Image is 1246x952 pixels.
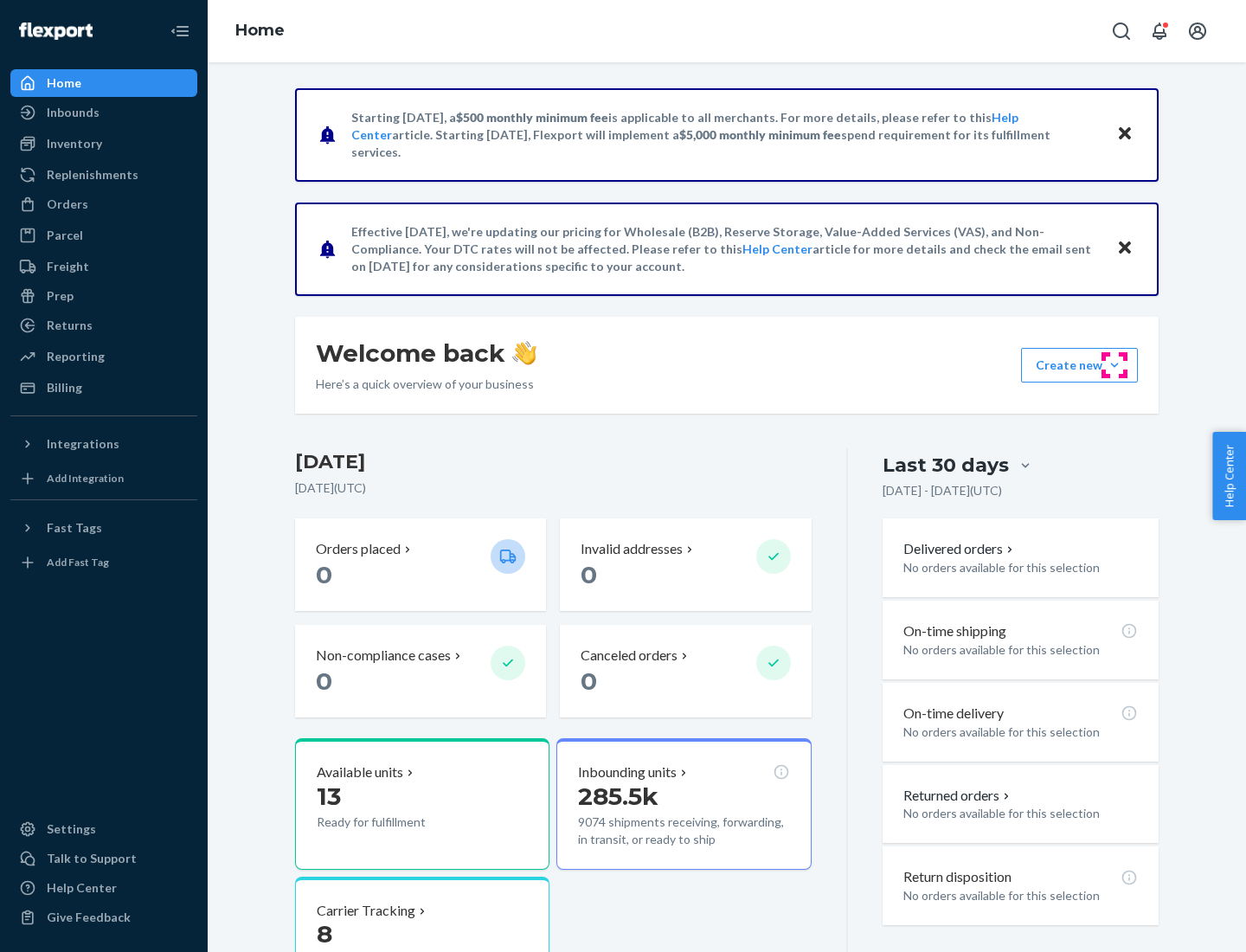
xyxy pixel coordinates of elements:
[903,724,1138,741] p: No orders available for this selection
[903,621,1006,641] p: On-time shipping
[317,919,332,949] span: 8
[10,69,197,97] a: Home
[903,786,1013,806] button: Returned orders
[316,338,536,369] h1: Welcome back
[10,99,197,126] a: Inbounds
[10,514,197,542] button: Fast Tags
[10,374,197,402] a: Billing
[47,435,119,453] div: Integrations
[47,135,102,152] div: Inventory
[581,646,678,666] p: Canceled orders
[560,625,811,717] button: Canceled orders 0
[679,127,841,142] span: $5,000 monthly minimum fee
[47,471,124,486] div: Add Integration
[883,482,1002,499] p: [DATE] - [DATE] ( UTC )
[316,560,332,589] span: 0
[903,805,1138,822] p: No orders available for this selection
[317,782,341,811] span: 13
[317,901,415,921] p: Carrier Tracking
[47,74,81,92] div: Home
[10,130,197,158] a: Inventory
[317,814,477,831] p: Ready for fulfillment
[316,376,536,393] p: Here’s a quick overview of your business
[351,223,1100,275] p: Effective [DATE], we're updating our pricing for Wholesale (B2B), Reserve Storage, Value-Added Se...
[19,23,93,40] img: Flexport logo
[1180,14,1215,48] button: Open account menu
[903,539,1017,559] button: Delivered orders
[456,110,608,125] span: $500 monthly minimum fee
[10,904,197,931] button: Give Feedback
[1104,14,1139,48] button: Open Search Box
[1114,236,1136,261] button: Close
[47,850,137,867] div: Talk to Support
[222,6,299,56] ol: breadcrumbs
[47,519,102,537] div: Fast Tags
[10,282,197,310] a: Prep
[10,845,197,872] a: Talk to Support
[1212,432,1246,520] button: Help Center
[903,887,1138,904] p: No orders available for this selection
[295,738,549,870] button: Available units13Ready for fulfillment
[556,738,811,870] button: Inbounding units285.5k9074 shipments receiving, forwarding, in transit, or ready to ship
[47,196,88,213] div: Orders
[742,241,812,256] a: Help Center
[10,874,197,902] a: Help Center
[1021,348,1138,383] button: Create new
[581,539,683,559] p: Invalid addresses
[316,666,332,696] span: 0
[163,14,197,48] button: Close Navigation
[578,814,789,848] p: 9074 shipments receiving, forwarding, in transit, or ready to ship
[10,465,197,492] a: Add Integration
[10,253,197,280] a: Freight
[903,641,1138,659] p: No orders available for this selection
[47,555,109,569] div: Add Fast Tag
[47,166,138,183] div: Replenishments
[883,452,1009,479] div: Last 30 days
[578,782,658,811] span: 285.5k
[10,549,197,576] a: Add Fast Tag
[10,312,197,339] a: Returns
[10,343,197,370] a: Reporting
[295,625,546,717] button: Non-compliance cases 0
[10,430,197,458] button: Integrations
[1142,14,1177,48] button: Open notifications
[10,222,197,249] a: Parcel
[47,104,100,121] div: Inbounds
[581,560,597,589] span: 0
[295,448,812,476] h3: [DATE]
[351,109,1100,161] p: Starting [DATE], a is applicable to all merchants. For more details, please refer to this article...
[10,161,197,189] a: Replenishments
[47,909,131,926] div: Give Feedback
[578,762,677,782] p: Inbounding units
[512,341,536,365] img: hand-wave emoji
[560,518,811,611] button: Invalid addresses 0
[47,287,74,305] div: Prep
[903,867,1012,887] p: Return disposition
[47,258,89,275] div: Freight
[316,646,451,666] p: Non-compliance cases
[317,762,403,782] p: Available units
[903,559,1138,576] p: No orders available for this selection
[903,704,1004,724] p: On-time delivery
[10,815,197,843] a: Settings
[581,666,597,696] span: 0
[295,479,812,497] p: [DATE] ( UTC )
[316,539,401,559] p: Orders placed
[47,317,93,334] div: Returns
[295,518,546,611] button: Orders placed 0
[47,227,83,244] div: Parcel
[47,379,82,396] div: Billing
[47,879,117,897] div: Help Center
[10,190,197,218] a: Orders
[47,348,105,365] div: Reporting
[1114,122,1136,147] button: Close
[235,21,285,40] a: Home
[47,820,96,838] div: Settings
